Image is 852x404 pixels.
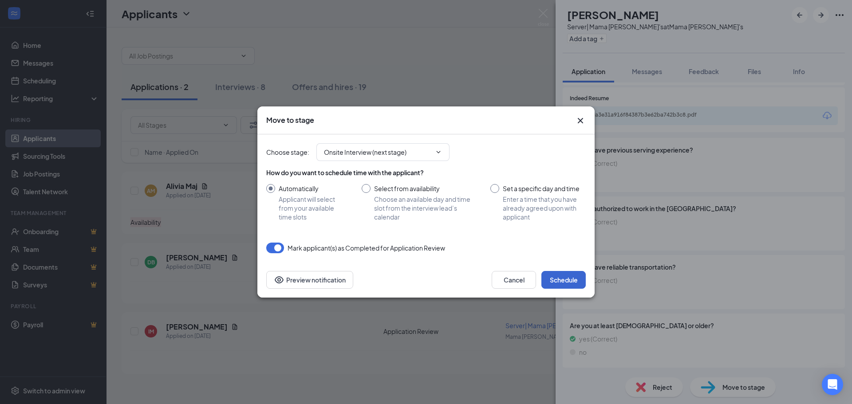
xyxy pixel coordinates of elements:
h3: Move to stage [266,115,314,125]
span: Mark applicant(s) as Completed for Application Review [288,243,445,253]
svg: Eye [274,275,284,285]
button: Preview notificationEye [266,271,353,289]
button: Schedule [541,271,586,289]
div: How do you want to schedule time with the applicant? [266,168,586,177]
div: Open Intercom Messenger [822,374,843,395]
svg: Cross [575,115,586,126]
button: Close [575,115,586,126]
svg: ChevronDown [435,149,442,156]
button: Cancel [492,271,536,289]
span: Choose stage : [266,147,309,157]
